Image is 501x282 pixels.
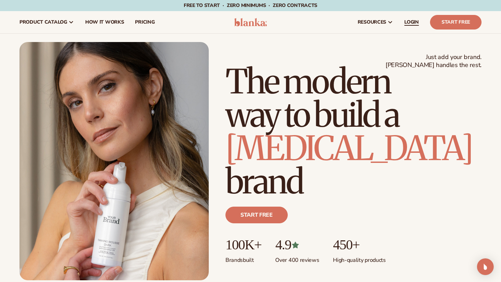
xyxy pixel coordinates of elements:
p: 4.9 [275,237,319,252]
h1: The modern way to build a brand [225,65,482,198]
span: [MEDICAL_DATA] [225,127,472,169]
a: Start Free [430,15,482,30]
span: resources [358,19,386,25]
a: resources [352,11,399,33]
a: pricing [129,11,160,33]
span: pricing [135,19,154,25]
p: Brands built [225,252,261,264]
p: High-quality products [333,252,385,264]
a: LOGIN [399,11,424,33]
a: How It Works [80,11,130,33]
span: How It Works [85,19,124,25]
a: Start free [225,207,288,223]
div: Open Intercom Messenger [477,258,494,275]
p: Over 400 reviews [275,252,319,264]
span: Free to start · ZERO minimums · ZERO contracts [184,2,317,9]
span: LOGIN [404,19,419,25]
a: product catalog [14,11,80,33]
img: logo [234,18,267,26]
img: Female holding tanning mousse. [19,42,209,280]
p: 100K+ [225,237,261,252]
p: 450+ [333,237,385,252]
span: Just add your brand. [PERSON_NAME] handles the rest. [385,53,482,69]
span: product catalog [19,19,67,25]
